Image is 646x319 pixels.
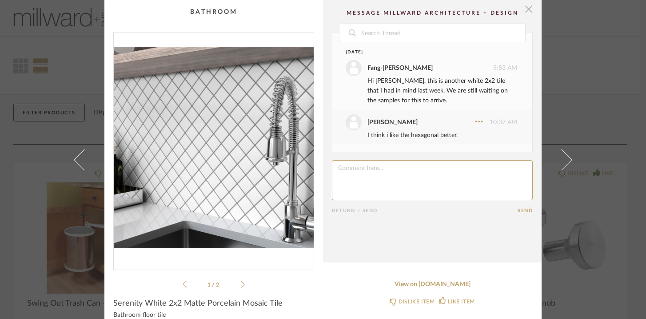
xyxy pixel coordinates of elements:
[332,208,518,214] div: Return = Send
[367,76,517,105] div: Hi [PERSON_NAME], this is another white 2x2 tile that I had in mind last week. We are still waiti...
[399,297,435,306] div: DISLIKE ITEM
[367,117,418,127] div: [PERSON_NAME]
[114,32,314,262] div: 0
[212,282,216,287] span: /
[216,282,220,287] span: 2
[367,63,433,73] div: Fang-[PERSON_NAME]
[346,60,517,76] div: 9:53 AM
[332,281,533,288] a: View on [DOMAIN_NAME]
[518,208,533,214] button: Send
[114,32,314,262] img: ce8f144d-f468-4fa3-8d3a-69ff3d7aeb36_1000x1000.jpg
[207,282,212,287] span: 1
[367,130,517,140] div: I think i like the hexagonal better.
[346,49,501,56] div: [DATE]
[113,299,283,308] span: Serenity White 2x2 Matte Porcelain Mosaic Tile
[360,24,525,42] input: Search Thread
[113,312,314,319] div: Bathroom floor tile
[346,114,517,130] div: 10:37 AM
[448,297,475,306] div: LIKE ITEM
